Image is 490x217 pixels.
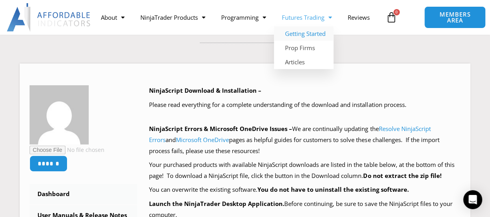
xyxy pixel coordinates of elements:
b: NinjaScript Errors & Microsoft OneDrive Issues – [149,125,292,133]
p: Your purchased products with available NinjaScript downloads are listed in the table below, at th... [149,159,460,181]
a: Articles [274,55,333,69]
a: Futures Trading [274,8,340,26]
p: We are continually updating the and pages as helpful guides for customers to solve these challeng... [149,123,460,157]
a: Programming [213,8,274,26]
b: NinjaScript Download & Installation – [149,86,261,94]
a: Dashboard [30,184,137,204]
a: Microsoft OneDrive [176,136,229,144]
span: MEMBERS AREA [432,11,477,23]
img: 743f725cc413550eb17878836df4b055615ea677212b1d437671f05892f135a4 [30,85,89,144]
a: About [93,8,132,26]
ul: Futures Trading [274,26,333,69]
p: You can overwrite the existing software. [149,184,460,195]
a: Reviews [340,8,378,26]
b: You do not have to uninstall the existing software. [257,185,408,193]
b: Do not extract the zip file! [363,172,441,180]
div: Open Intercom Messenger [463,190,482,209]
a: Prop Firms [274,41,333,55]
a: MEMBERS AREA [424,6,486,28]
span: 0 [393,9,400,15]
a: NinjaTrader Products [132,8,213,26]
a: Getting Started [274,26,333,41]
nav: Menu [93,8,382,26]
a: Resolve NinjaScript Errors [149,125,430,144]
b: Launch the NinjaTrader Desktop Application. [149,200,284,208]
a: 0 [374,6,409,29]
p: Please read everything for a complete understanding of the download and installation process. [149,99,460,110]
img: LogoAI | Affordable Indicators – NinjaTrader [7,3,91,32]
